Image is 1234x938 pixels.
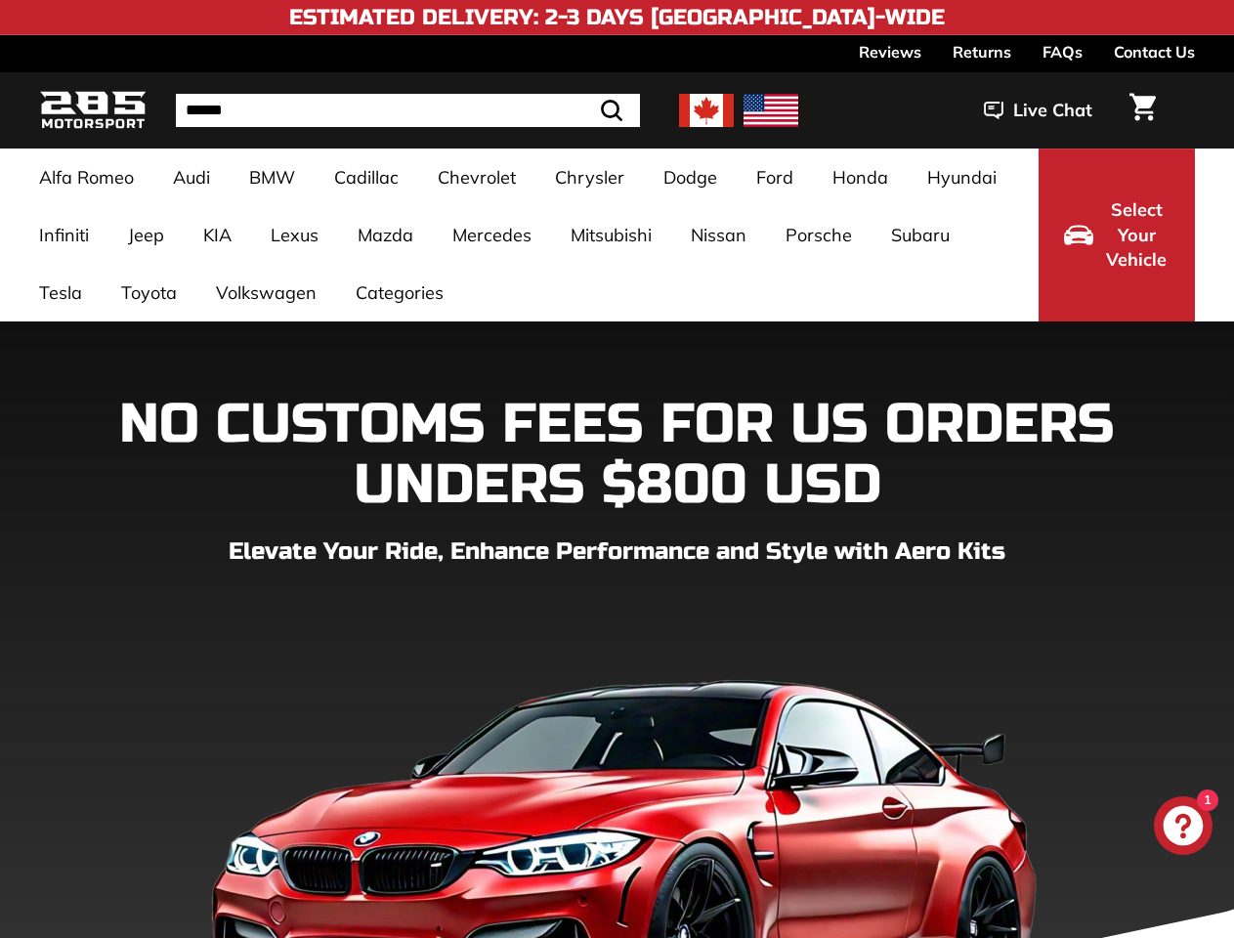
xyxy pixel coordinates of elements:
[176,94,640,127] input: Search
[108,206,184,264] a: Jeep
[958,86,1118,135] button: Live Chat
[196,264,336,321] a: Volkswagen
[39,88,147,134] img: Logo_285_Motorsport_areodynamics_components
[336,264,463,321] a: Categories
[1103,197,1170,273] span: Select Your Vehicle
[644,149,737,206] a: Dodge
[20,149,153,206] a: Alfa Romeo
[39,395,1195,515] h1: NO CUSTOMS FEES FOR US ORDERS UNDERS $800 USD
[535,149,644,206] a: Chrysler
[315,149,418,206] a: Cadillac
[20,264,102,321] a: Tesla
[859,35,921,68] a: Reviews
[1118,77,1168,144] a: Cart
[1039,149,1195,321] button: Select Your Vehicle
[1043,35,1083,68] a: FAQs
[1114,35,1195,68] a: Contact Us
[418,149,535,206] a: Chevrolet
[230,149,315,206] a: BMW
[39,534,1195,570] p: Elevate Your Ride, Enhance Performance and Style with Aero Kits
[872,206,969,264] a: Subaru
[1148,796,1218,860] inbox-online-store-chat: Shopify online store chat
[102,264,196,321] a: Toyota
[953,35,1011,68] a: Returns
[338,206,433,264] a: Mazda
[184,206,251,264] a: KIA
[433,206,551,264] a: Mercedes
[766,206,872,264] a: Porsche
[251,206,338,264] a: Lexus
[551,206,671,264] a: Mitsubishi
[737,149,813,206] a: Ford
[908,149,1016,206] a: Hyundai
[289,6,945,29] h4: Estimated Delivery: 2-3 Days [GEOGRAPHIC_DATA]-Wide
[1013,98,1092,123] span: Live Chat
[153,149,230,206] a: Audi
[671,206,766,264] a: Nissan
[813,149,908,206] a: Honda
[20,206,108,264] a: Infiniti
